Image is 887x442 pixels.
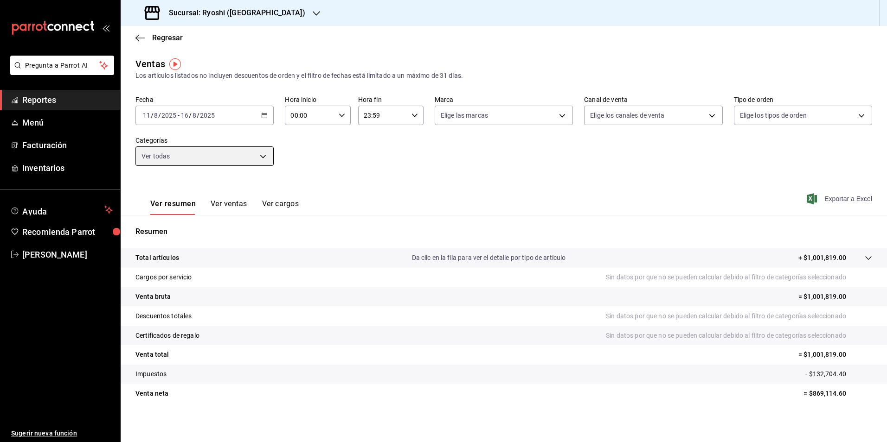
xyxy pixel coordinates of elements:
[192,112,197,119] input: --
[102,24,109,32] button: open_drawer_menu
[6,67,114,77] a: Pregunta a Parrot AI
[154,112,158,119] input: --
[135,253,179,263] p: Total artículos
[435,96,573,103] label: Marca
[803,389,872,398] p: = $869,114.60
[150,199,196,215] button: Ver resumen
[285,96,350,103] label: Hora inicio
[142,112,151,119] input: --
[161,7,305,19] h3: Sucursal: Ryoshi ([GEOGRAPHIC_DATA])
[152,33,183,42] span: Regresar
[606,272,872,282] p: Sin datos por que no se pueden calcular debido al filtro de categorías seleccionado
[10,56,114,75] button: Pregunta a Parrot AI
[805,369,872,379] p: - $132,704.40
[151,112,154,119] span: /
[22,226,113,238] span: Recomienda Parrot
[199,112,215,119] input: ----
[11,429,113,438] span: Sugerir nueva función
[798,350,872,360] p: = $1,001,819.00
[135,33,183,42] button: Regresar
[189,112,192,119] span: /
[135,331,199,341] p: Certificados de regalo
[135,311,192,321] p: Descuentos totales
[22,162,113,174] span: Inventarios
[180,112,189,119] input: --
[197,112,199,119] span: /
[135,389,168,398] p: Venta neta
[211,199,247,215] button: Ver ventas
[135,272,192,282] p: Cargos por servicio
[25,61,100,70] span: Pregunta a Parrot AI
[22,248,113,261] span: [PERSON_NAME]
[141,152,170,161] span: Ver todas
[798,253,846,263] p: + $1,001,819.00
[584,96,722,103] label: Canal de venta
[734,96,872,103] label: Tipo de orden
[358,96,424,103] label: Hora fin
[22,116,113,129] span: Menú
[135,292,171,302] p: Venta bruta
[158,112,161,119] span: /
[135,137,274,144] label: Categorías
[161,112,177,119] input: ----
[135,369,167,379] p: Impuestos
[135,96,274,103] label: Fecha
[22,204,101,215] span: Ayuda
[441,111,488,120] span: Elige las marcas
[135,71,872,81] div: Los artículos listados no incluyen descuentos de orden y el filtro de fechas está limitado a un m...
[135,57,165,71] div: Ventas
[606,311,872,321] p: Sin datos por que no se pueden calcular debido al filtro de categorías seleccionado
[606,331,872,341] p: Sin datos por que no se pueden calcular debido al filtro de categorías seleccionado
[262,199,299,215] button: Ver cargos
[135,226,872,237] p: Resumen
[590,111,664,120] span: Elige los canales de venta
[22,94,113,106] span: Reportes
[178,112,180,119] span: -
[22,139,113,152] span: Facturación
[135,350,169,360] p: Venta total
[809,193,872,204] button: Exportar a Excel
[412,253,566,263] p: Da clic en la fila para ver el detalle por tipo de artículo
[150,199,299,215] div: navigation tabs
[798,292,872,302] p: = $1,001,819.00
[740,111,807,120] span: Elige los tipos de orden
[169,58,181,70] img: Tooltip marker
